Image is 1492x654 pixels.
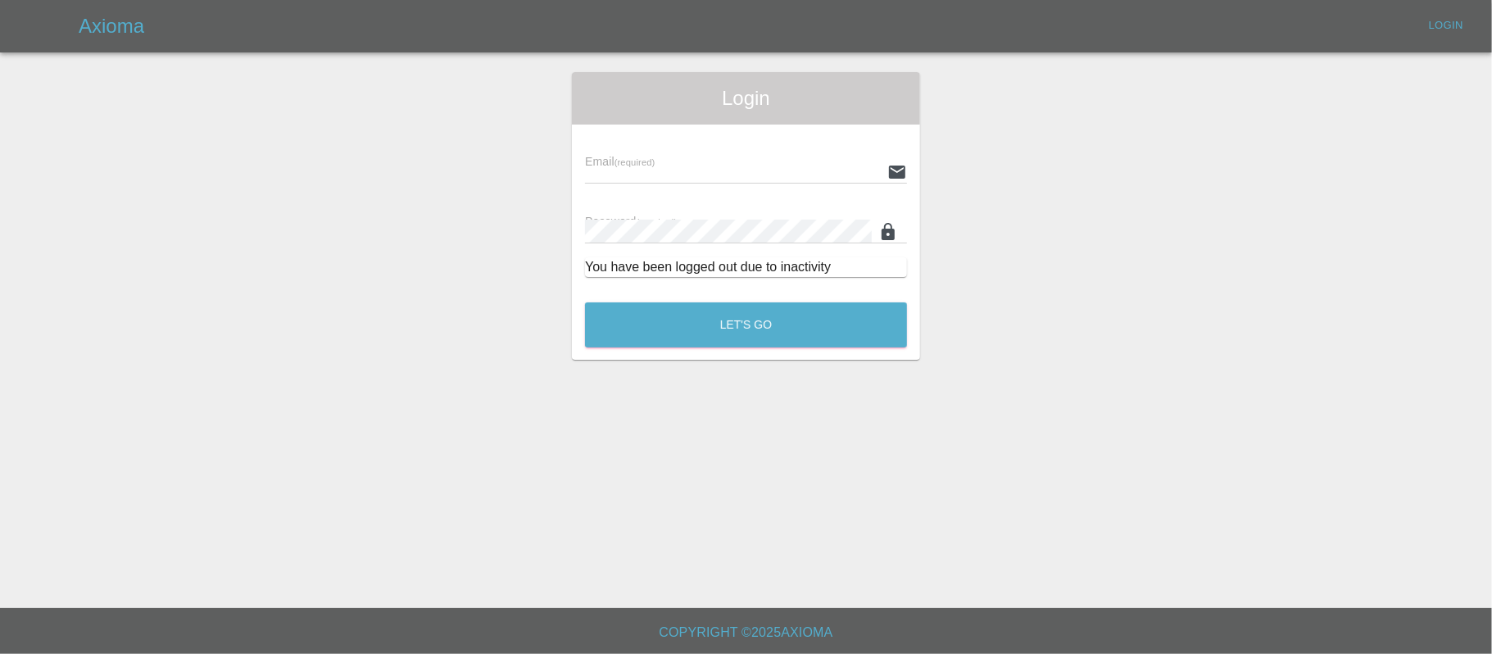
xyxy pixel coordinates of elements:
div: You have been logged out due to inactivity [585,257,907,277]
small: (required) [614,157,655,167]
a: Login [1420,13,1472,39]
span: Email [585,155,655,168]
button: Let's Go [585,302,907,347]
h5: Axioma [79,13,144,39]
span: Password [585,215,677,228]
span: Login [585,85,907,111]
h6: Copyright © 2025 Axioma [13,621,1479,644]
small: (required) [637,217,678,227]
